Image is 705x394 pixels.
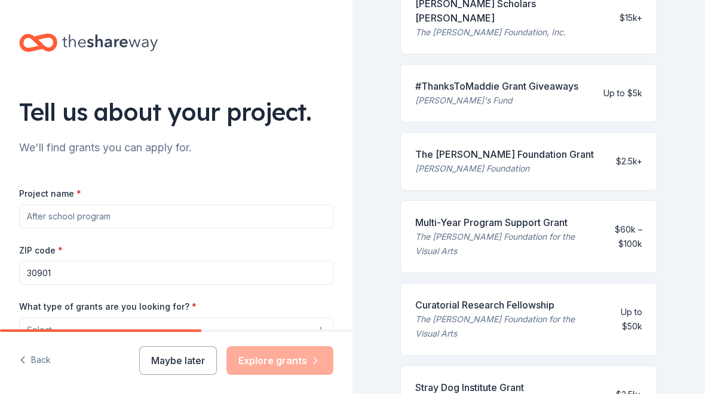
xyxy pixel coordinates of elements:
[139,346,217,375] button: Maybe later
[19,204,333,228] input: After school program
[19,317,333,343] button: Select
[19,188,81,200] label: Project name
[415,161,594,176] div: [PERSON_NAME] Foundation
[19,261,333,285] input: 12345 (U.S. only)
[27,323,52,337] span: Select
[415,230,587,258] div: The [PERSON_NAME] Foundation for the Visual Arts
[415,79,578,93] div: #ThanksToMaddie Grant Giveaways
[19,301,197,313] label: What type of grants are you looking for?
[603,305,642,334] div: Up to $50k
[597,222,642,251] div: $60k – $100k
[415,312,594,341] div: The [PERSON_NAME] Foundation for the Visual Arts
[620,11,642,25] div: $15k+
[19,95,333,129] div: Tell us about your project.
[19,348,51,373] button: Back
[415,298,594,312] div: Curatorial Research Fellowship
[415,215,587,230] div: Multi-Year Program Support Grant
[415,93,578,108] div: [PERSON_NAME]'s Fund
[19,245,63,256] label: ZIP code
[616,154,642,169] div: $2.5k+
[19,138,333,157] div: We'll find grants you can apply for.
[603,86,642,100] div: Up to $5k
[415,147,594,161] div: The [PERSON_NAME] Foundation Grant
[415,25,610,39] div: The [PERSON_NAME] Foundation, Inc.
